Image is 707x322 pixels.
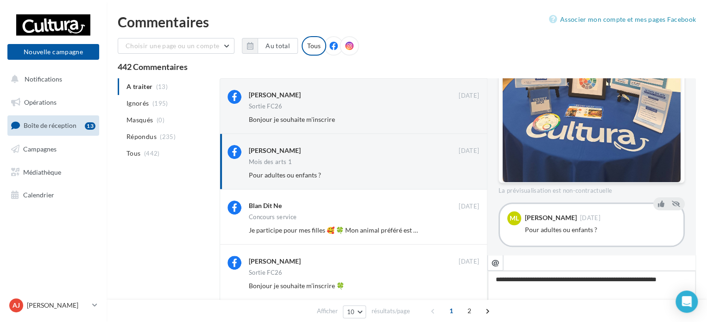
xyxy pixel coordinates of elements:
[126,99,149,108] span: Ignorés
[249,257,301,266] div: [PERSON_NAME]
[6,185,101,205] a: Calendrier
[487,255,503,271] button: @
[249,282,344,290] span: Bonjour je souhaite m’inscrire 🍀
[7,44,99,60] button: Nouvelle campagne
[343,305,366,318] button: 10
[249,201,282,210] div: Blan Dit Ne
[23,168,61,176] span: Médiathèque
[23,191,54,199] span: Calendrier
[258,38,298,54] button: Au total
[23,145,57,153] span: Campagnes
[302,36,326,56] div: Tous
[492,258,499,266] i: @
[499,183,685,195] div: La prévisualisation est non-contractuelle
[347,308,355,316] span: 10
[25,75,62,83] span: Notifications
[118,63,696,71] div: 442 Commentaires
[85,122,95,130] div: 13
[126,132,157,141] span: Répondus
[444,303,459,318] span: 1
[549,14,696,25] a: Associer mon compte et mes pages Facebook
[249,90,301,100] div: [PERSON_NAME]
[249,171,321,179] span: Pour adultes ou enfants ?
[6,69,97,89] button: Notifications
[249,146,301,155] div: [PERSON_NAME]
[510,214,519,223] span: ML
[6,163,101,182] a: Médiathèque
[459,92,479,100] span: [DATE]
[24,98,57,106] span: Opérations
[160,133,176,140] span: (235)
[249,159,292,165] div: Mois des arts 1
[249,103,283,109] div: Sortie FC26
[675,290,698,313] div: Open Intercom Messenger
[249,214,297,220] div: Concours service
[118,38,234,54] button: Choisir une page ou un compte
[242,38,298,54] button: Au total
[459,202,479,211] span: [DATE]
[525,215,577,221] div: [PERSON_NAME]
[371,307,410,316] span: résultats/page
[459,147,479,155] span: [DATE]
[6,93,101,112] a: Opérations
[317,307,338,316] span: Afficher
[152,100,168,107] span: (195)
[6,115,101,135] a: Boîte de réception13
[126,149,140,158] span: Tous
[249,226,452,234] span: Je participe pour mes filles 🥰 🍀 Mon animal préféré est le panda roux
[249,115,335,123] span: Bonjour je souhaite m'inscrire
[7,297,99,314] a: AJ [PERSON_NAME]
[24,121,76,129] span: Boîte de réception
[525,225,676,234] div: Pour adultes ou enfants ?
[126,42,219,50] span: Choisir une page ou un compte
[459,258,479,266] span: [DATE]
[6,139,101,159] a: Campagnes
[462,303,477,318] span: 2
[126,115,153,125] span: Masqués
[118,15,696,29] div: Commentaires
[249,270,283,276] div: Sortie FC26
[580,215,600,221] span: [DATE]
[27,301,88,310] p: [PERSON_NAME]
[157,116,164,124] span: (0)
[144,150,160,157] span: (442)
[13,301,20,310] span: AJ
